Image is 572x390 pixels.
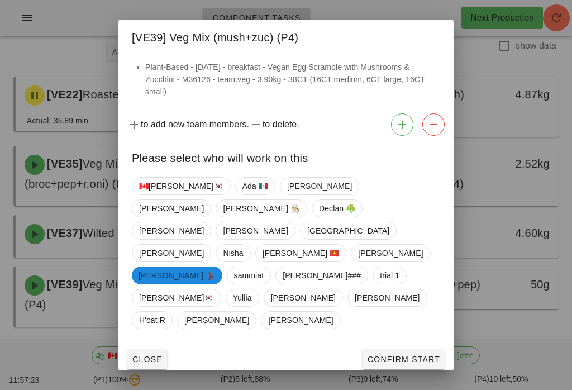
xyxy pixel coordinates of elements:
span: Yullia [233,289,252,306]
div: Please select who will work on this [118,140,454,173]
div: [VE39] Veg Mix (mush+zuc) (P4) [118,20,454,52]
span: Confirm Start [367,355,440,364]
span: [PERSON_NAME] [355,289,420,306]
span: [PERSON_NAME] [184,312,249,329]
li: Plant-Based - [DATE] - breakfast - Vegan Egg Scramble with Mushrooms & Zucchini - M36126 - team:v... [145,61,440,98]
span: Ada 🇲🇽 [242,178,268,194]
span: [PERSON_NAME] 💃🏽 [139,267,216,284]
span: Declan ☘️ [319,200,355,217]
button: Close [127,349,167,369]
span: Close [132,355,163,364]
button: Confirm Start [363,349,445,369]
span: [PERSON_NAME] [139,200,204,217]
span: [PERSON_NAME]🇰🇷 [139,289,214,306]
span: H'oat R [139,312,165,329]
span: [PERSON_NAME] [268,312,333,329]
span: Nisha [223,245,243,261]
span: [PERSON_NAME] [271,289,336,306]
span: [PERSON_NAME] 🇻🇳 [263,245,340,261]
span: [PERSON_NAME] [287,178,352,194]
span: 🇨🇦[PERSON_NAME]🇰🇷 [139,178,223,194]
span: sammiat [234,267,264,284]
span: [GEOGRAPHIC_DATA] [307,222,389,239]
span: [PERSON_NAME] [358,245,423,261]
span: [PERSON_NAME] 👨🏼‍🍳 [223,200,300,217]
span: [PERSON_NAME] [223,222,288,239]
span: [PERSON_NAME] [139,245,204,261]
span: trial 1 [380,267,399,284]
span: [PERSON_NAME] [139,222,204,239]
span: [PERSON_NAME]### [283,267,361,284]
div: to add new team members. to delete. [118,109,454,140]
